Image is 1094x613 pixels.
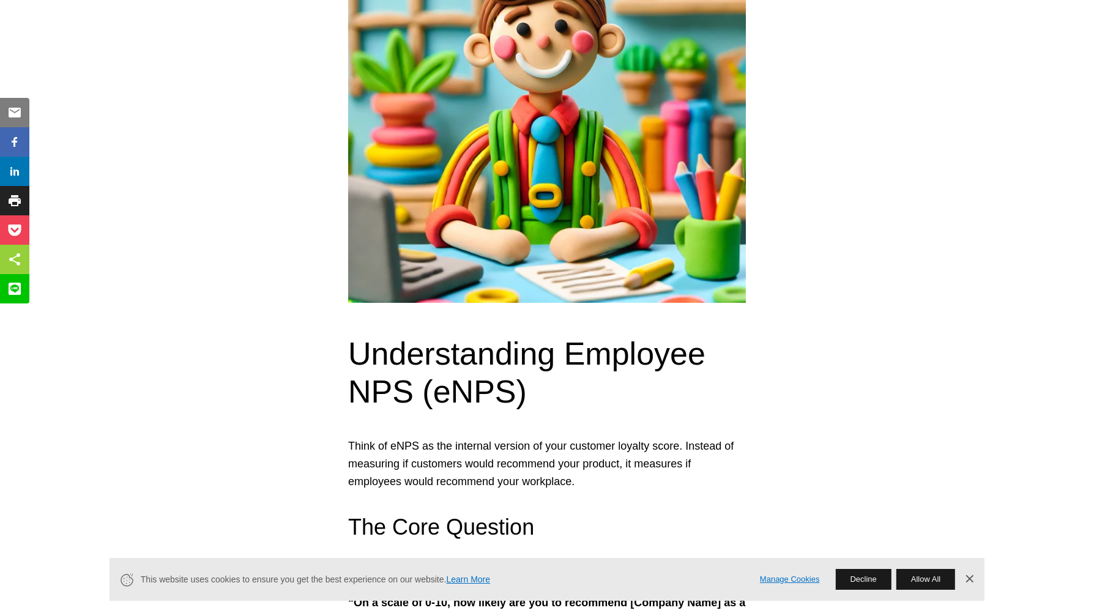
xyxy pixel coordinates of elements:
span: This website uses cookies to ensure you get the best experience on our website. [141,573,743,586]
a: Learn More [446,574,490,584]
button: Decline [835,569,891,590]
h3: The Core Question [348,512,746,543]
svg: Cookie Icon [119,572,135,587]
a: Manage Cookies [760,573,820,586]
a: Dismiss Banner [960,570,978,589]
button: Allow All [896,569,955,590]
h2: Understanding Employee NPS (eNPS) [348,335,746,411]
p: Think of eNPS as the internal version of your customer loyalty score. Instead of measuring if cus... [348,437,746,490]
